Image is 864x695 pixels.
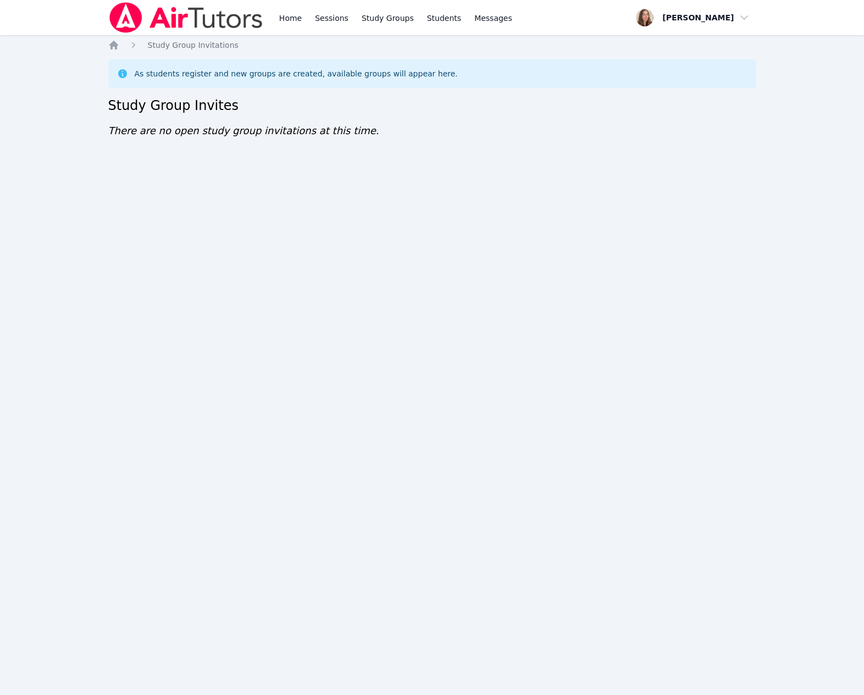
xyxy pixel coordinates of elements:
[108,2,264,33] img: Air Tutors
[148,40,239,51] a: Study Group Invitations
[474,13,512,24] span: Messages
[148,41,239,49] span: Study Group Invitations
[108,40,756,51] nav: Breadcrumb
[108,125,379,136] span: There are no open study group invitations at this time.
[108,97,756,114] h2: Study Group Invites
[135,68,458,79] div: As students register and new groups are created, available groups will appear here.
